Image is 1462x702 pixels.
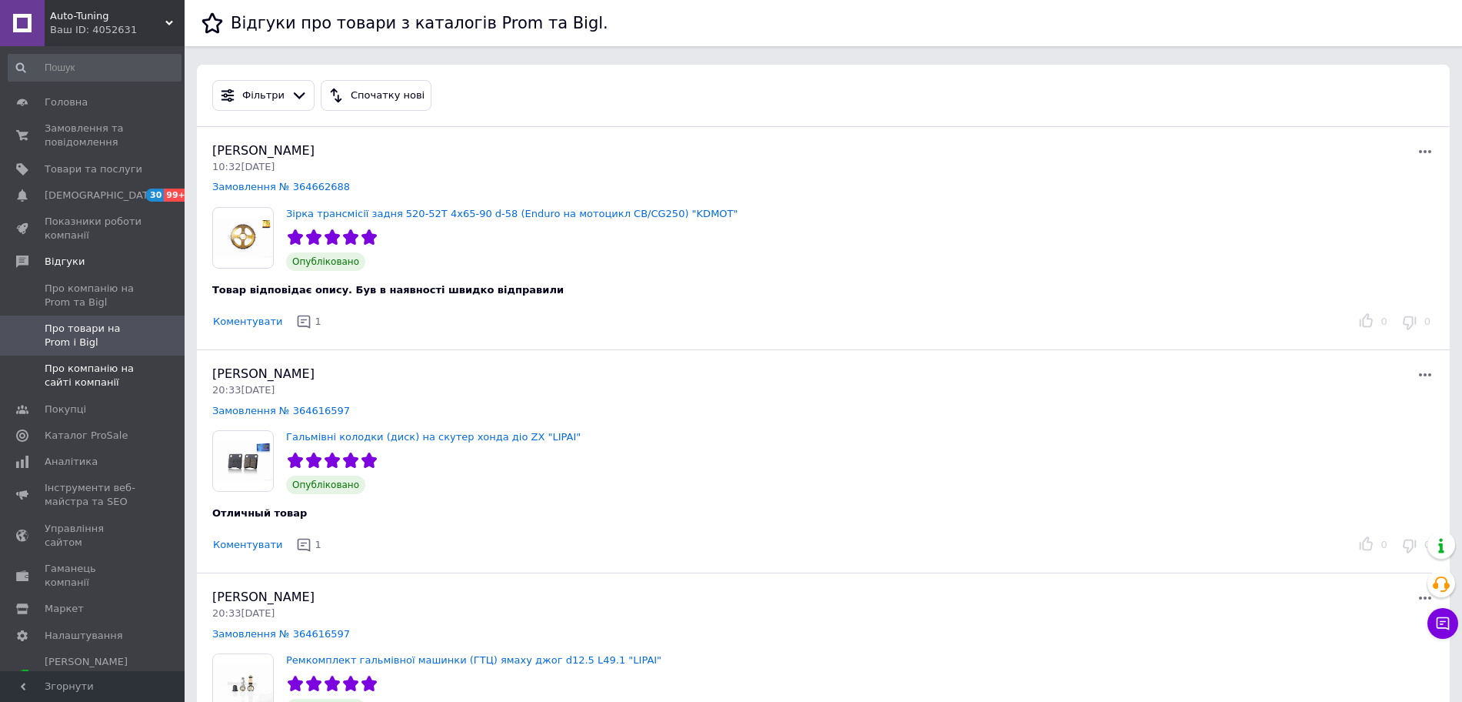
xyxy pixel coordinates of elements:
[212,607,275,619] span: 20:33[DATE]
[213,431,273,491] img: Гальмівні колодки (диск) на скутер хонда діо ZX "LIPAI"
[212,181,350,192] a: Замовлення № 364662688
[212,143,315,158] span: [PERSON_NAME]
[45,215,142,242] span: Показники роботи компанії
[348,88,428,104] div: Спочатку нові
[1427,608,1458,639] button: Чат з покупцем
[146,189,164,202] span: 30
[292,533,328,557] button: 1
[45,95,88,109] span: Головна
[212,590,315,604] span: [PERSON_NAME]
[45,429,128,443] span: Каталог ProSale
[213,208,273,268] img: Зірка трансмісії задня 520-52T 4x65-90 d-58 (Enduro на мотоцикл CB/CG250) "KDMOT"
[8,54,182,82] input: Пошук
[45,189,158,202] span: [DEMOGRAPHIC_DATA]
[45,602,84,616] span: Маркет
[321,80,431,111] button: Спочатку нові
[231,14,608,32] h1: Відгуки про товари з каталогів Prom та Bigl.
[286,431,581,443] a: Гальмівні колодки (диск) на скутер хонда діо ZX "LIPAI"
[45,282,142,309] span: Про компанію на Prom та Bigl
[239,88,288,104] div: Фільтри
[286,476,365,494] span: Опубліковано
[45,481,142,509] span: Інструменти веб-майстра та SEO
[286,208,738,219] a: Зірка трансмісії задня 520-52T 4x65-90 d-58 (Enduro на мотоцикл CB/CG250) "KDMOT"
[45,455,98,469] span: Аналітика
[45,522,142,550] span: Управління сайтом
[45,255,85,269] span: Відгуки
[50,23,185,37] div: Ваш ID: 4052631
[212,537,283,553] button: Коментувати
[45,629,123,643] span: Налаштування
[212,161,275,172] span: 10:32[DATE]
[286,654,661,666] a: Ремкомплект гальмівної машинки (ГТЦ) ямаху джог d12.5 L49.1 "LIPAI"
[45,562,142,590] span: Гаманець компанії
[45,162,142,176] span: Товари та послуги
[212,628,350,640] a: Замовлення № 364616597
[212,80,315,111] button: Фільтри
[286,252,365,271] span: Опубліковано
[164,189,189,202] span: 99+
[212,366,315,381] span: [PERSON_NAME]
[212,314,283,330] button: Коментувати
[45,403,86,416] span: Покупці
[315,316,321,327] span: 1
[45,655,142,697] span: [PERSON_NAME] та рахунки
[45,322,142,349] span: Про товари на Prom і Bigl
[315,539,321,550] span: 1
[212,284,564,296] span: Товар відповідає опису. Був в наявності швидко відправили
[45,362,142,389] span: Про компанію на сайті компанії
[45,122,142,149] span: Замовлення та повідомлення
[212,507,307,519] span: Отличный товар
[212,384,275,396] span: 20:33[DATE]
[212,405,350,416] a: Замовлення № 364616597
[50,9,165,23] span: Auto-Tuning
[292,310,328,334] button: 1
